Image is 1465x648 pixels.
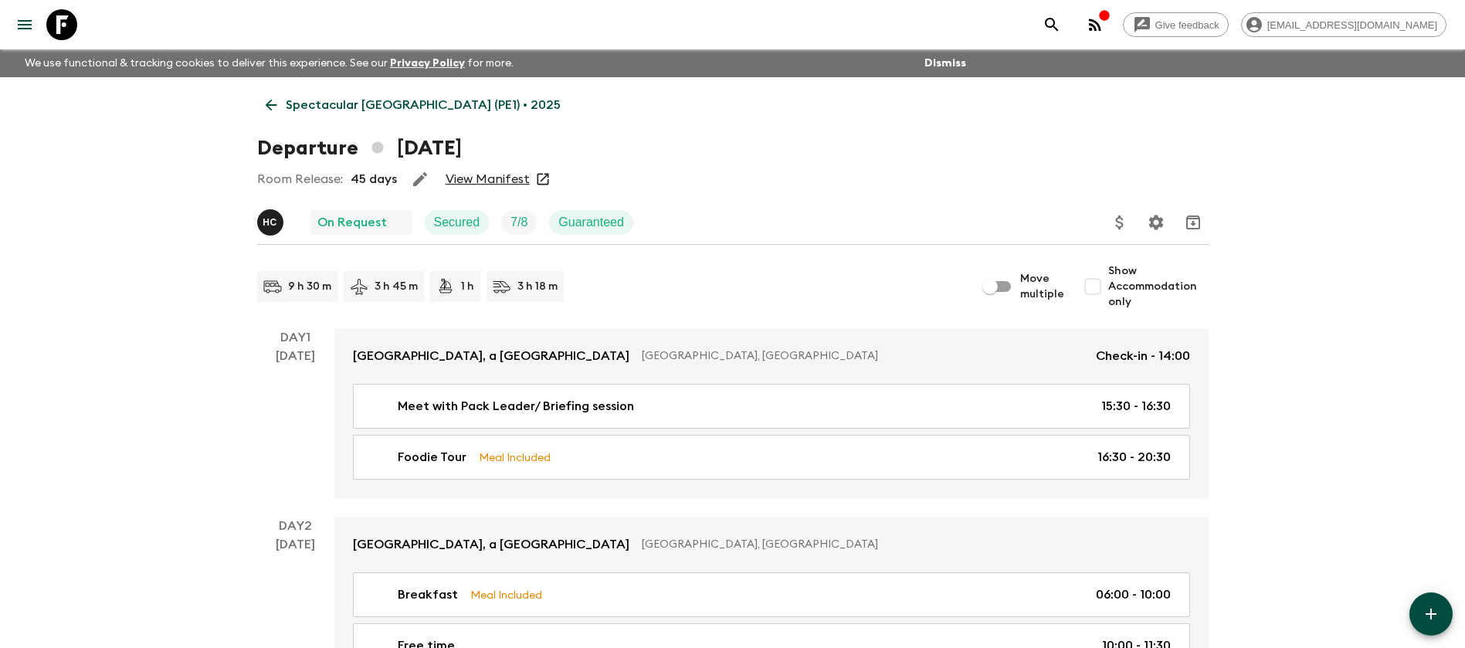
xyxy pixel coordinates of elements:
button: search adventures [1036,9,1067,40]
p: Spectacular [GEOGRAPHIC_DATA] (PE1) • 2025 [286,96,561,114]
div: [EMAIL_ADDRESS][DOMAIN_NAME] [1241,12,1446,37]
p: Guaranteed [558,213,624,232]
p: [GEOGRAPHIC_DATA], a [GEOGRAPHIC_DATA] [353,347,629,365]
p: [GEOGRAPHIC_DATA], a [GEOGRAPHIC_DATA] [353,535,629,554]
button: menu [9,9,40,40]
a: [GEOGRAPHIC_DATA], a [GEOGRAPHIC_DATA][GEOGRAPHIC_DATA], [GEOGRAPHIC_DATA]Check-in - 14:00 [334,328,1209,384]
button: Archive (Completed, Cancelled or Unsynced Departures only) [1178,207,1209,238]
p: 3 h 45 m [375,279,418,294]
span: Hector Carillo [257,214,287,226]
p: Room Release: [257,170,343,188]
div: Trip Fill [501,210,537,235]
a: View Manifest [446,171,530,187]
button: Update Price, Early Bird Discount and Costs [1104,207,1135,238]
p: [GEOGRAPHIC_DATA], [GEOGRAPHIC_DATA] [642,537,1178,552]
p: 9 h 30 m [288,279,331,294]
span: Show Accommodation only [1108,263,1209,310]
p: H C [263,216,277,229]
span: Move multiple [1020,271,1065,302]
a: Foodie TourMeal Included16:30 - 20:30 [353,435,1190,480]
div: [DATE] [276,347,315,498]
p: 1 h [461,279,474,294]
a: Meet with Pack Leader/ Briefing session15:30 - 16:30 [353,384,1190,429]
button: HC [257,209,287,236]
a: Give feedback [1123,12,1229,37]
p: 45 days [351,170,397,188]
p: 06:00 - 10:00 [1096,585,1171,604]
a: Privacy Policy [390,58,465,69]
p: 7 / 8 [510,213,527,232]
h1: Departure [DATE] [257,133,462,164]
p: Check-in - 14:00 [1096,347,1190,365]
span: Give feedback [1147,19,1228,31]
p: Day 2 [257,517,334,535]
p: Meal Included [479,449,551,466]
div: Secured [425,210,490,235]
p: Foodie Tour [398,448,466,466]
p: On Request [317,213,387,232]
button: Dismiss [921,53,970,74]
p: We use functional & tracking cookies to deliver this experience. See our for more. [19,49,520,77]
p: [GEOGRAPHIC_DATA], [GEOGRAPHIC_DATA] [642,348,1083,364]
p: Breakfast [398,585,458,604]
p: 15:30 - 16:30 [1101,397,1171,416]
p: 3 h 18 m [517,279,558,294]
p: Secured [434,213,480,232]
p: Meal Included [470,586,542,603]
p: Meet with Pack Leader/ Briefing session [398,397,634,416]
span: [EMAIL_ADDRESS][DOMAIN_NAME] [1259,19,1446,31]
button: Settings [1141,207,1172,238]
p: 16:30 - 20:30 [1097,448,1171,466]
a: BreakfastMeal Included06:00 - 10:00 [353,572,1190,617]
a: Spectacular [GEOGRAPHIC_DATA] (PE1) • 2025 [257,90,569,120]
p: Day 1 [257,328,334,347]
a: [GEOGRAPHIC_DATA], a [GEOGRAPHIC_DATA][GEOGRAPHIC_DATA], [GEOGRAPHIC_DATA] [334,517,1209,572]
